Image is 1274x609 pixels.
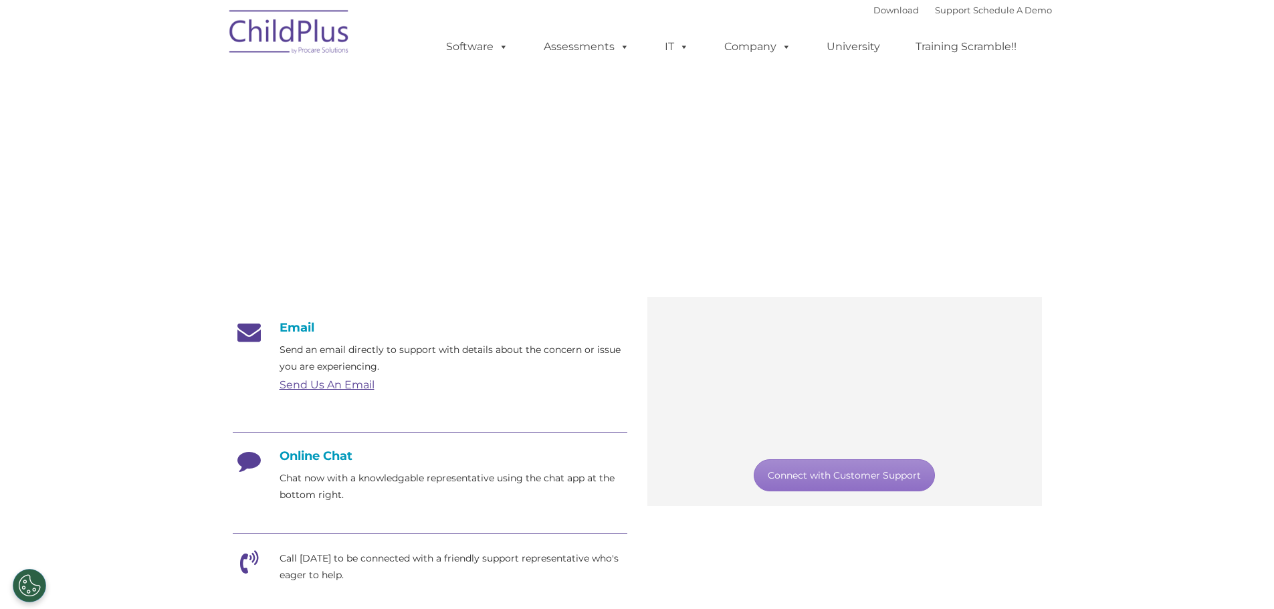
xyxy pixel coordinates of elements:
[433,33,522,60] a: Software
[280,470,627,503] p: Chat now with a knowledgable representative using the chat app at the bottom right.
[651,33,702,60] a: IT
[935,5,970,15] a: Support
[233,449,627,463] h4: Online Chat
[223,1,356,68] img: ChildPlus by Procare Solutions
[280,342,627,375] p: Send an email directly to support with details about the concern or issue you are experiencing.
[873,5,919,15] a: Download
[233,320,627,335] h4: Email
[280,378,375,391] a: Send Us An Email
[280,550,627,584] p: Call [DATE] to be connected with a friendly support representative who's eager to help.
[754,459,935,491] a: Connect with Customer Support
[813,33,893,60] a: University
[902,33,1030,60] a: Training Scramble!!
[13,569,46,602] button: Cookies Settings
[873,5,1052,15] font: |
[973,5,1052,15] a: Schedule A Demo
[711,33,805,60] a: Company
[530,33,643,60] a: Assessments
